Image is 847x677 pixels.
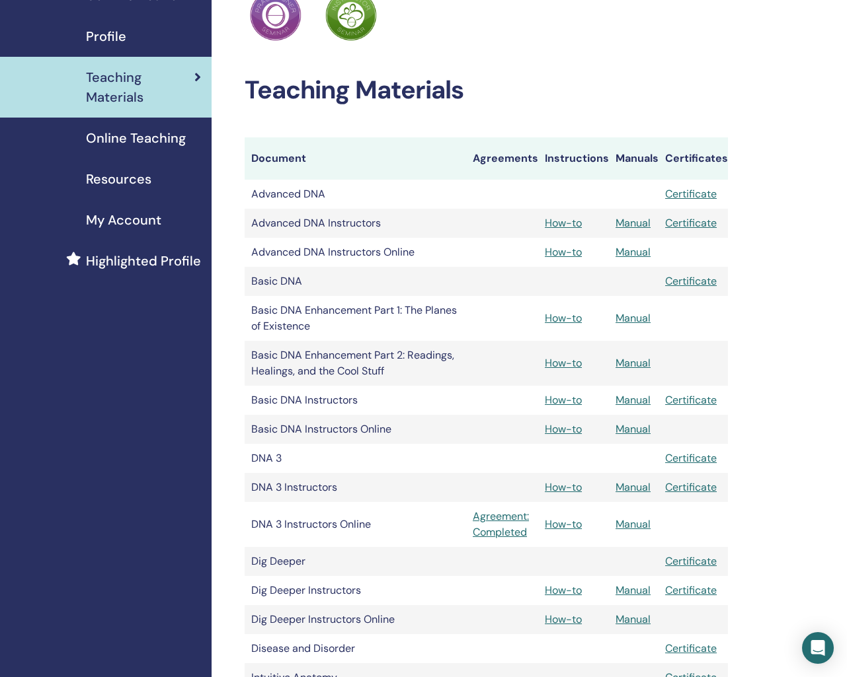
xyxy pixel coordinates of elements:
[665,583,717,597] a: Certificate
[616,245,651,259] a: Manual
[245,605,466,634] td: Dig Deeper Instructors Online
[245,502,466,547] td: DNA 3 Instructors Online
[86,26,126,46] span: Profile
[609,137,659,180] th: Manuals
[665,451,717,465] a: Certificate
[545,480,582,494] a: How-to
[245,75,728,106] h2: Teaching Materials
[538,137,609,180] th: Instructions
[665,393,717,407] a: Certificate
[545,216,582,230] a: How-to
[665,641,717,655] a: Certificate
[473,509,532,540] a: Agreement: Completed
[545,393,582,407] a: How-to
[665,554,717,568] a: Certificate
[616,612,651,626] a: Manual
[616,422,651,436] a: Manual
[545,311,582,325] a: How-to
[245,238,466,267] td: Advanced DNA Instructors Online
[802,632,834,664] div: Open Intercom Messenger
[659,137,728,180] th: Certificates
[86,251,201,271] span: Highlighted Profile
[545,422,582,436] a: How-to
[616,517,651,531] a: Manual
[245,576,466,605] td: Dig Deeper Instructors
[616,480,651,494] a: Manual
[545,583,582,597] a: How-to
[245,180,466,209] td: Advanced DNA
[665,187,717,201] a: Certificate
[616,311,651,325] a: Manual
[86,67,194,107] span: Teaching Materials
[245,296,466,341] td: Basic DNA Enhancement Part 1: The Planes of Existence
[245,444,466,473] td: DNA 3
[245,386,466,415] td: Basic DNA Instructors
[245,415,466,444] td: Basic DNA Instructors Online
[245,634,466,663] td: Disease and Disorder
[245,473,466,502] td: DNA 3 Instructors
[86,210,161,230] span: My Account
[665,274,717,288] a: Certificate
[616,356,651,370] a: Manual
[245,267,466,296] td: Basic DNA
[86,128,186,148] span: Online Teaching
[665,216,717,230] a: Certificate
[466,137,538,180] th: Agreements
[245,209,466,238] td: Advanced DNA Instructors
[616,216,651,230] a: Manual
[545,356,582,370] a: How-to
[545,245,582,259] a: How-to
[245,137,466,180] th: Document
[616,393,651,407] a: Manual
[245,547,466,576] td: Dig Deeper
[665,480,717,494] a: Certificate
[545,612,582,626] a: How-to
[86,169,151,189] span: Resources
[245,341,466,386] td: Basic DNA Enhancement Part 2: Readings, Healings, and the Cool Stuff
[616,583,651,597] a: Manual
[545,517,582,531] a: How-to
